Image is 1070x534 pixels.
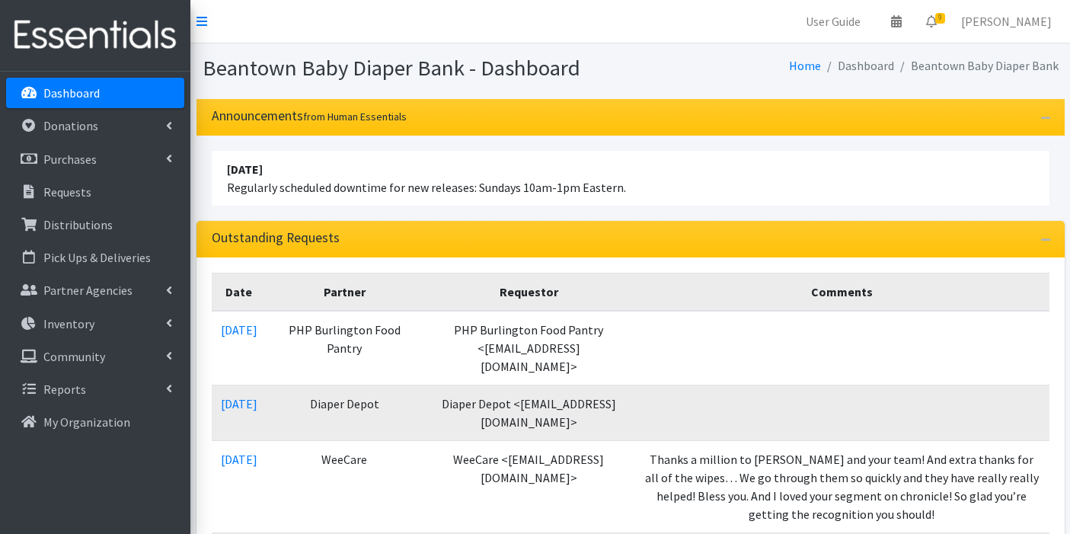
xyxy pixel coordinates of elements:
td: Diaper Depot [267,385,423,440]
a: Requests [6,177,184,207]
td: Thanks a million to [PERSON_NAME] and your team! And extra thanks for all of the wipes… We go thr... [634,440,1049,532]
th: Requestor [423,273,634,311]
li: Beantown Baby Diaper Bank [894,55,1059,77]
td: Diaper Depot <[EMAIL_ADDRESS][DOMAIN_NAME]> [423,385,634,440]
h1: Beantown Baby Diaper Bank - Dashboard [203,55,625,82]
a: My Organization [6,407,184,437]
a: [DATE] [221,322,257,337]
p: Distributions [43,217,113,232]
a: Distributions [6,209,184,240]
th: Date [212,273,267,311]
span: 9 [935,13,945,24]
li: Dashboard [821,55,894,77]
p: My Organization [43,414,130,430]
th: Partner [267,273,423,311]
p: Community [43,349,105,364]
a: Dashboard [6,78,184,108]
a: User Guide [794,6,873,37]
p: Partner Agencies [43,283,133,298]
strong: [DATE] [227,161,263,177]
a: Reports [6,374,184,404]
h3: Outstanding Requests [212,230,340,246]
a: Pick Ups & Deliveries [6,242,184,273]
td: PHP Burlington Food Pantry [267,311,423,385]
a: [DATE] [221,452,257,467]
p: Purchases [43,152,97,167]
a: Inventory [6,309,184,339]
p: Pick Ups & Deliveries [43,250,151,265]
td: WeeCare [267,440,423,532]
a: Donations [6,110,184,141]
a: Home [789,58,821,73]
a: Community [6,341,184,372]
a: 9 [914,6,949,37]
img: HumanEssentials [6,10,184,61]
h3: Announcements [212,108,407,124]
td: PHP Burlington Food Pantry <[EMAIL_ADDRESS][DOMAIN_NAME]> [423,311,634,385]
a: Purchases [6,144,184,174]
a: [DATE] [221,396,257,411]
td: WeeCare <[EMAIL_ADDRESS][DOMAIN_NAME]> [423,440,634,532]
p: Donations [43,118,98,133]
li: Regularly scheduled downtime for new releases: Sundays 10am-1pm Eastern. [212,151,1049,206]
p: Requests [43,184,91,200]
p: Inventory [43,316,94,331]
p: Dashboard [43,85,100,101]
p: Reports [43,382,86,397]
a: [PERSON_NAME] [949,6,1064,37]
th: Comments [634,273,1049,311]
small: from Human Essentials [303,110,407,123]
a: Partner Agencies [6,275,184,305]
